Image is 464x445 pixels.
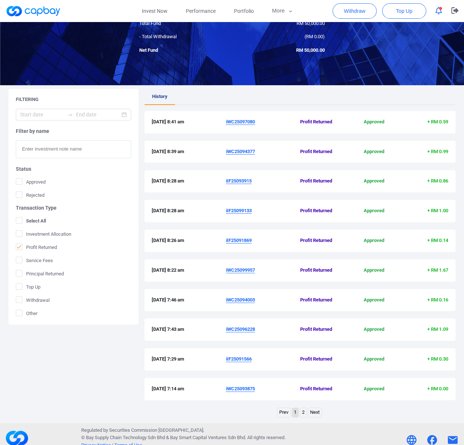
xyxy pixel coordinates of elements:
span: + RM 0.16 [427,297,448,303]
span: Profit Returned [300,296,349,304]
h5: Filter by name [16,128,131,134]
span: [DATE] 8:28 am [152,207,226,215]
button: Withdraw [332,3,377,19]
u: iIF25091566 [226,356,252,362]
span: Investment Allocation [16,230,71,238]
span: [DATE] 8:39 am [152,148,226,156]
u: iIF25099133 [226,208,252,213]
span: + RM 0.99 [427,149,448,154]
a: Previous page [277,408,290,417]
a: Page 2 [300,408,306,417]
span: Profit Returned [300,237,349,245]
span: [DATE] 8:41 am [152,118,226,126]
u: iWC25093875 [226,386,255,391]
span: + RM 0.30 [427,356,448,362]
u: iIF25091869 [226,238,252,243]
span: RM 50,000.00 [296,21,325,26]
u: iWC25099957 [226,267,255,273]
input: End date [76,111,120,119]
span: Top Up [396,7,412,15]
div: Net Fund [134,47,232,54]
span: Approved [349,355,399,363]
span: Approved [349,207,399,215]
span: Approved [349,385,399,393]
span: [DATE] 8:26 am [152,237,226,245]
span: RM 50,000.00 [296,47,325,53]
span: + RM 0.00 [427,386,448,391]
span: Rejected [16,191,44,199]
div: Total Fund [134,20,232,28]
u: iWC25094377 [226,149,255,154]
input: Enter investment note name [16,140,131,158]
span: [DATE] 7:29 am [152,355,226,363]
span: Performance [186,7,215,15]
span: + RM 0.59 [427,119,448,124]
div: - Total Withdrawal [134,33,232,41]
span: Other [16,310,37,317]
span: RM 0.00 [306,34,323,39]
span: Top Up [16,283,40,290]
u: iIF25093915 [226,178,252,184]
h5: Status [16,166,131,172]
span: Approved [349,118,399,126]
span: [DATE] 8:28 am [152,177,226,185]
span: Bay Smart Capital Ventures Sdn Bhd [170,435,245,440]
input: Start date [20,111,64,119]
u: iWC25094003 [226,297,255,303]
span: + RM 0.14 [427,238,448,243]
span: Profit Returned [300,267,349,274]
h5: Filtering [16,96,39,103]
span: History [152,94,168,99]
span: Profit Returned [300,118,349,126]
span: Approved [349,177,399,185]
span: Approved [349,326,399,333]
span: Approved [349,296,399,304]
span: Profit Returned [300,326,349,333]
span: + RM 1.09 [427,326,448,332]
span: Profit Returned [300,177,349,185]
span: [DATE] 7:46 am [152,296,226,304]
span: Approved [349,237,399,245]
h5: Transaction Type [16,205,131,211]
span: [DATE] 7:43 am [152,326,226,333]
span: Withdrawal [16,296,50,304]
div: ( ) [232,33,331,41]
span: Profit Returned [300,355,349,363]
u: iWC25096228 [226,326,255,332]
span: Profit Returned [300,148,349,156]
span: [DATE] 8:22 am [152,267,226,274]
span: Approved [16,178,46,185]
a: Next page [308,408,321,417]
span: + RM 1.67 [427,267,448,273]
span: to [67,112,73,117]
span: Principal Returned [16,270,64,277]
span: Portfolio [234,7,253,15]
span: Service Fees [16,257,53,264]
span: + RM 0.86 [427,178,448,184]
span: Profit Returned [16,243,57,251]
span: swap-right [67,112,73,117]
span: Select All [16,217,46,224]
u: iWC25097080 [226,119,255,124]
a: Page 1 is your current page [292,408,298,417]
button: Top Up [382,3,426,19]
span: + RM 1.00 [427,208,448,213]
span: Profit Returned [300,207,349,215]
span: Approved [349,267,399,274]
span: Approved [349,148,399,156]
span: [DATE] 7:14 am [152,385,226,393]
span: Profit Returned [300,385,349,393]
